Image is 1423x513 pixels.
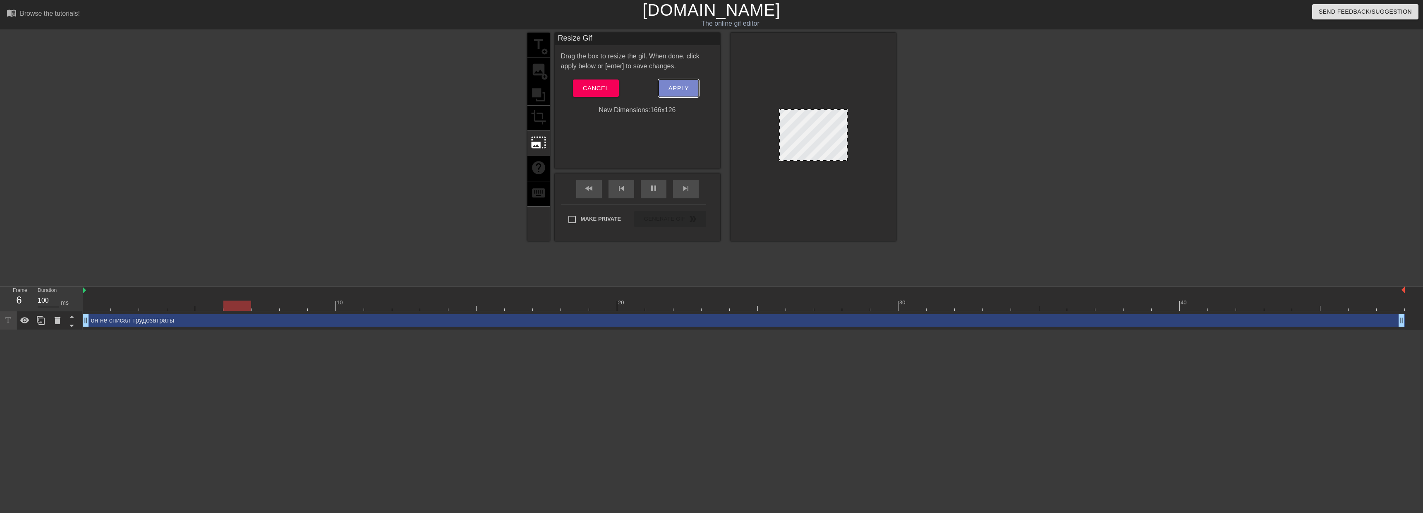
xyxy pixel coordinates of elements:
[583,83,609,94] span: Cancel
[649,183,659,193] span: pause
[81,316,90,325] span: drag_handle
[7,8,17,18] span: menu_book
[479,19,982,29] div: The online gif editor
[899,299,907,307] div: 30
[1319,7,1412,17] span: Send Feedback/Suggestion
[13,293,25,308] div: 6
[1181,299,1188,307] div: 40
[616,183,626,193] span: skip_previous
[573,79,619,97] button: Cancel
[681,183,691,193] span: skip_next
[618,299,625,307] div: 20
[61,299,69,307] div: ms
[555,33,720,45] div: Resize Gif
[659,79,699,97] button: Apply
[584,183,594,193] span: fast_rewind
[20,10,80,17] div: Browse the tutorials!
[642,1,780,19] a: [DOMAIN_NAME]
[337,299,344,307] div: 10
[555,51,720,71] div: Drag the box to resize the gif. When done, click apply below or [enter] to save changes.
[555,105,720,115] div: New Dimensions: 166 x 126
[668,83,689,94] span: Apply
[38,288,57,293] label: Duration
[581,215,621,223] span: Make Private
[7,8,80,21] a: Browse the tutorials!
[7,287,31,311] div: Frame
[1312,4,1418,19] button: Send Feedback/Suggestion
[1397,316,1406,325] span: drag_handle
[531,135,546,150] span: photo_size_select_large
[1401,287,1405,293] img: bound-end.png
